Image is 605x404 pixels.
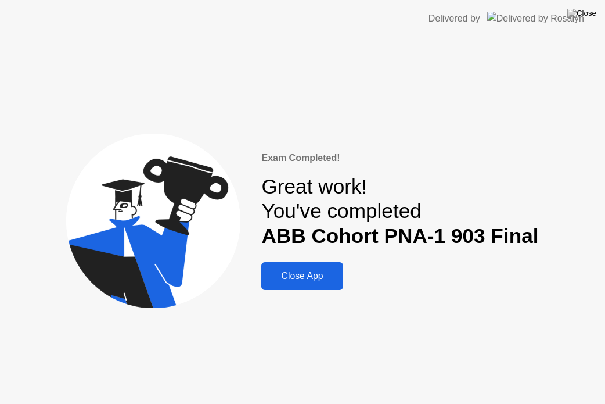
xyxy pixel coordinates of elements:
img: Close [567,9,596,18]
button: Close App [261,262,343,290]
div: Great work! You've completed [261,174,538,248]
div: Exam Completed! [261,151,538,165]
img: Delivered by Rosalyn [487,12,584,25]
div: Close App [265,271,339,281]
b: ABB Cohort PNA-1 903 Final [261,224,538,247]
div: Delivered by [428,12,480,26]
